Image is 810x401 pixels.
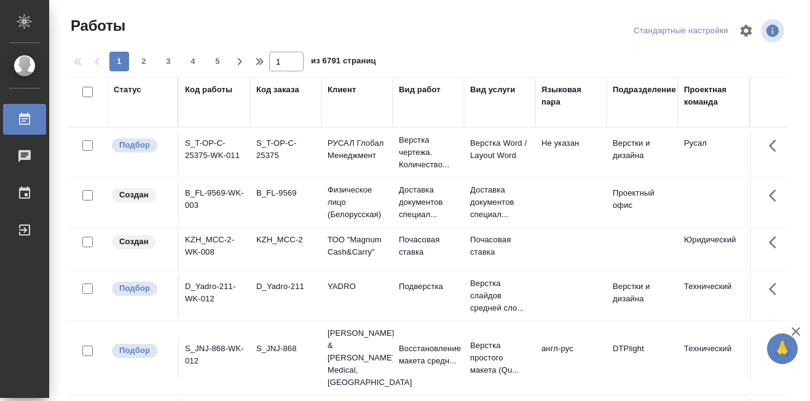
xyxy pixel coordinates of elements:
[470,234,529,258] p: Почасовая ставка
[678,274,749,317] td: Технический
[111,280,171,297] div: Можно подбирать исполнителей
[631,22,731,41] div: split button
[183,52,203,71] button: 4
[256,234,315,246] div: KZH_MCC-2
[183,55,203,68] span: 4
[470,277,529,314] p: Верстка слайдов средней сло...
[185,84,232,96] div: Код работы
[399,280,458,293] p: Подверстка
[607,131,678,174] td: Верстки и дизайна
[328,327,387,389] p: [PERSON_NAME] & [PERSON_NAME] Medical, [GEOGRAPHIC_DATA]
[399,134,458,171] p: Верстка чертежа. Количество...
[159,55,178,68] span: 3
[119,139,150,151] p: Подбор
[607,336,678,379] td: DTPlight
[470,84,516,96] div: Вид услуги
[114,84,141,96] div: Статус
[68,16,125,36] span: Работы
[399,84,441,96] div: Вид работ
[678,131,749,174] td: Русал
[607,181,678,224] td: Проектный офис
[684,84,743,108] div: Проектная команда
[119,344,150,357] p: Подбор
[607,274,678,317] td: Верстки и дизайна
[761,228,791,257] button: Здесь прячутся важные кнопки
[678,336,749,379] td: Технический
[111,343,171,359] div: Можно подбирать исполнителей
[761,336,791,366] button: Здесь прячутся важные кнопки
[179,181,250,224] td: B_FL-9569-WK-003
[470,184,529,221] p: Доставка документов специал...
[535,336,607,379] td: англ-рус
[328,234,387,258] p: ТОО "Magnum Cash&Carry"
[761,131,791,161] button: Здесь прячутся важные кнопки
[111,137,171,154] div: Можно подбирать исполнителей
[256,187,315,199] div: B_FL-9569
[179,131,250,174] td: S_T-OP-C-25375-WK-011
[179,336,250,379] td: S_JNJ-868-WK-012
[470,339,529,376] p: Верстка простого макета (Qu...
[119,282,150,295] p: Подбор
[399,343,458,367] p: Восстановление макета средн...
[761,19,787,42] span: Посмотреть информацию
[208,52,227,71] button: 5
[541,84,600,108] div: Языковая пара
[399,234,458,258] p: Почасовая ставка
[179,228,250,271] td: KZH_MCC-2-WK-008
[772,336,793,362] span: 🙏
[328,280,387,293] p: YADRO
[179,274,250,317] td: D_Yadro-211-WK-012
[134,55,154,68] span: 2
[731,16,761,46] span: Настроить таблицу
[256,343,315,355] div: S_JNJ-868
[208,55,227,68] span: 5
[119,236,149,248] p: Создан
[328,84,356,96] div: Клиент
[134,52,154,71] button: 2
[119,189,149,201] p: Создан
[767,333,798,364] button: 🙏
[328,137,387,162] p: РУСАЛ Глобал Менеджмент
[256,137,315,162] div: S_T-OP-C-25375
[470,137,529,162] p: Верстка Word / Layout Word
[111,234,171,250] div: Заказ еще не согласован с клиентом, искать исполнителей рано
[311,54,376,71] span: из 6791 страниц
[399,184,458,221] p: Доставка документов специал...
[613,84,676,96] div: Подразделение
[256,280,315,293] div: D_Yadro-211
[535,131,607,174] td: Не указан
[761,274,791,304] button: Здесь прячутся важные кнопки
[111,187,171,204] div: Заказ еще не согласован с клиентом, искать исполнителей рано
[678,228,749,271] td: Юридический
[761,181,791,210] button: Здесь прячутся важные кнопки
[159,52,178,71] button: 3
[328,184,387,221] p: Физическое лицо (Белорусская)
[256,84,299,96] div: Код заказа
